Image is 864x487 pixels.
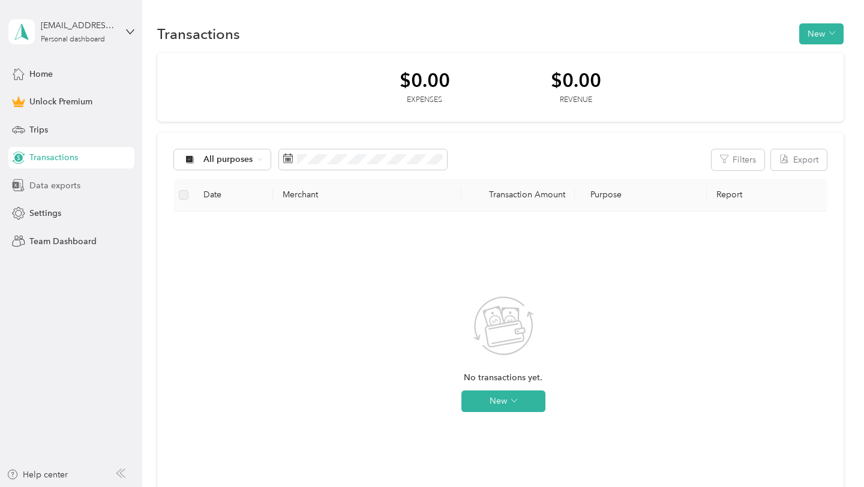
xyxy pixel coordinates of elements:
iframe: Everlance-gr Chat Button Frame [797,420,864,487]
div: Personal dashboard [41,36,105,43]
h1: Transactions [157,28,240,40]
th: Report [707,179,833,212]
div: Expenses [400,95,450,106]
button: Help center [7,468,68,481]
button: Filters [712,149,764,170]
div: Revenue [551,95,601,106]
span: Team Dashboard [29,235,97,248]
th: Date [194,179,273,212]
div: $0.00 [551,70,601,91]
th: Transaction Amount [461,179,575,212]
th: Merchant [273,179,461,212]
span: Data exports [29,179,80,192]
button: New [461,390,545,412]
span: Purpose [584,190,622,200]
span: No transactions yet. [464,371,542,384]
span: Unlock Premium [29,95,92,108]
button: Export [771,149,827,170]
span: All purposes [203,155,253,164]
span: Transactions [29,151,78,164]
button: New [799,23,844,44]
div: [EMAIL_ADDRESS][DOMAIN_NAME] [41,19,116,32]
span: Settings [29,207,61,220]
span: Trips [29,124,48,136]
div: $0.00 [400,70,450,91]
span: Home [29,68,53,80]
